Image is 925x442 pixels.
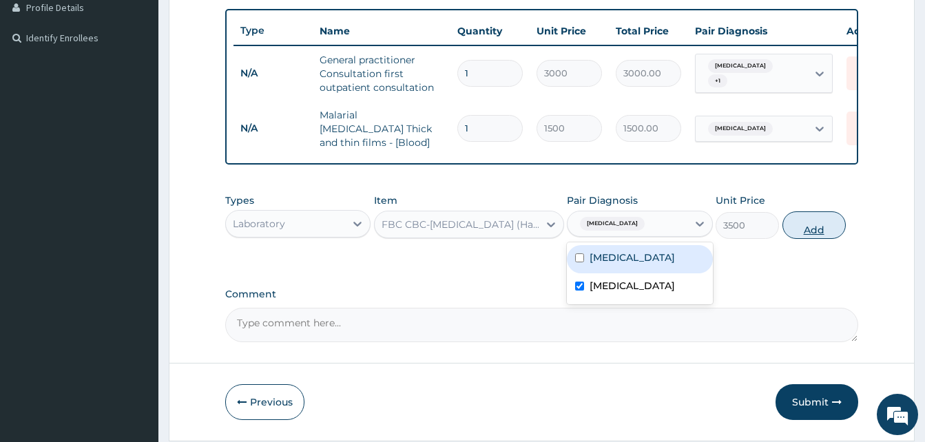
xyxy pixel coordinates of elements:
th: Quantity [450,17,530,45]
td: General practitioner Consultation first outpatient consultation [313,46,450,101]
td: N/A [233,116,313,141]
label: Comment [225,288,858,300]
span: We're online! [80,133,190,272]
td: N/A [233,61,313,86]
span: [MEDICAL_DATA] [708,59,773,73]
div: Chat with us now [72,77,231,95]
span: [MEDICAL_DATA] [580,217,645,231]
button: Previous [225,384,304,420]
label: Types [225,195,254,207]
button: Submit [776,384,858,420]
div: FBC CBC-[MEDICAL_DATA] (Haemogram) - [Blood] [382,218,540,231]
textarea: Type your message and hit 'Enter' [7,295,262,344]
th: Total Price [609,17,688,45]
div: Minimize live chat window [226,7,259,40]
th: Name [313,17,450,45]
th: Pair Diagnosis [688,17,840,45]
th: Type [233,18,313,43]
label: Pair Diagnosis [567,193,638,207]
button: Add [782,211,846,239]
label: Unit Price [716,193,765,207]
label: [MEDICAL_DATA] [590,251,675,264]
label: [MEDICAL_DATA] [590,279,675,293]
div: Laboratory [233,217,285,231]
img: d_794563401_company_1708531726252_794563401 [25,69,56,103]
span: + 1 [708,74,727,88]
th: Unit Price [530,17,609,45]
th: Actions [840,17,908,45]
td: Malarial [MEDICAL_DATA] Thick and thin films - [Blood] [313,101,450,156]
span: [MEDICAL_DATA] [708,122,773,136]
label: Item [374,193,397,207]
